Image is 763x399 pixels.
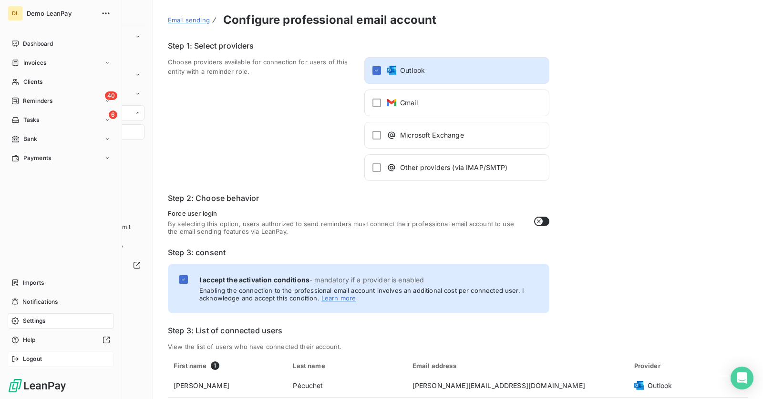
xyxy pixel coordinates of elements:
div: Last name [293,362,401,369]
div: Open Intercom Messenger [731,367,753,389]
div: First name [174,361,281,370]
span: Other providers (via IMAP/SMTP) [400,163,508,172]
span: Demo LeanPay [27,10,95,17]
span: Email sending [168,16,210,24]
span: Payments [23,154,51,162]
span: Pécuchet [293,381,323,389]
div: Email address [412,362,623,369]
div: Provider [634,362,742,369]
span: 40 [105,91,117,100]
span: 6 [109,110,117,119]
span: Dashboard [23,40,53,48]
h6: Step 2: Choose behavior [168,192,549,204]
span: [PERSON_NAME] [174,381,229,389]
div: DL [8,6,23,21]
span: - mandatory if a provider is enabled [309,276,424,284]
span: Outlook [400,66,425,75]
span: I accept the activation conditions [199,276,309,284]
span: Notifications [22,298,58,306]
span: Force user login [168,209,523,217]
span: Help [23,336,36,344]
span: Outlook [648,381,672,390]
a: Help [8,332,114,348]
span: Invoices [23,59,46,67]
span: Imports [23,279,44,287]
span: By selecting this option, users authorized to send reminders must connect their professional emai... [168,220,523,235]
h6: Step 1: Select providers [168,40,549,51]
span: Choose providers available for connection for users of this entity with a reminder role. [168,58,348,75]
span: Clients [23,78,42,86]
span: View the list of users who have connected their account. [168,343,341,350]
a: Learn more [321,294,356,302]
span: Logout [23,355,42,363]
span: Microsoft Exchange [400,130,464,140]
span: [PERSON_NAME][EMAIL_ADDRESS][DOMAIN_NAME] [412,381,585,389]
span: Reminders [23,97,52,105]
span: Enabling the connection to the professional email account involves an additional cost per connect... [199,287,538,302]
span: Bank [23,135,38,143]
img: Logo LeanPay [8,378,67,393]
h6: Step 3: List of connected users [168,325,748,336]
h3: Configure professional email account [223,11,436,29]
h6: Step 3: consent [168,247,549,258]
span: Gmail [400,98,418,108]
span: 1 [211,361,219,370]
span: Tasks [23,116,40,124]
span: Settings [23,317,45,325]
